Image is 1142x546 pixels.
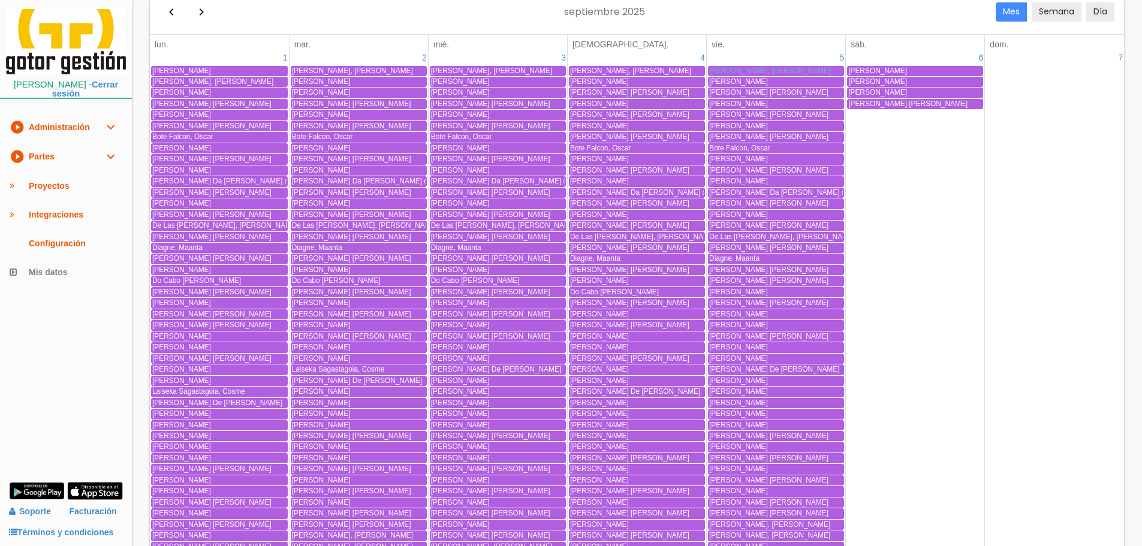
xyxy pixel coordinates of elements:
[709,343,768,351] span: [PERSON_NAME]
[151,198,288,209] a: [PERSON_NAME]
[430,176,566,186] a: [PERSON_NAME] Da [PERSON_NAME] de [PERSON_NAME]
[430,342,566,352] a: [PERSON_NAME]
[292,199,351,207] span: [PERSON_NAME]
[430,188,566,198] a: [PERSON_NAME] [PERSON_NAME]
[291,77,427,87] a: [PERSON_NAME]
[569,331,705,342] a: [PERSON_NAME]
[151,243,288,253] a: Diagne, Maanta
[430,354,566,364] a: [PERSON_NAME]
[431,122,550,130] span: [PERSON_NAME] [PERSON_NAME]
[570,266,689,274] span: [PERSON_NAME] [PERSON_NAME]
[708,210,844,220] a: [PERSON_NAME]
[431,243,481,252] span: Diagne, Maanta
[103,113,117,141] i: expand_more
[152,266,211,274] span: [PERSON_NAME]
[431,276,520,285] span: Do Cabo [PERSON_NAME]
[431,144,490,152] span: [PERSON_NAME]
[708,243,844,253] a: [PERSON_NAME] [PERSON_NAME]
[52,80,118,98] a: Cerrar sesión
[291,309,427,319] a: [PERSON_NAME] [PERSON_NAME]
[292,155,411,163] span: [PERSON_NAME] [PERSON_NAME]
[709,354,768,363] span: [PERSON_NAME]
[292,210,411,219] span: [PERSON_NAME] [PERSON_NAME]
[292,132,353,141] span: Bote Falcon, Oscar
[151,320,288,330] a: [PERSON_NAME] [PERSON_NAME]
[431,110,490,119] span: [PERSON_NAME]
[569,243,705,253] a: [PERSON_NAME] [PERSON_NAME]
[151,66,288,76] a: [PERSON_NAME]
[708,132,844,142] a: [PERSON_NAME] [PERSON_NAME]
[709,88,828,96] span: [PERSON_NAME] [PERSON_NAME]
[1117,50,1124,65] a: 7
[152,288,272,296] span: [PERSON_NAME] [PERSON_NAME]
[151,287,288,297] a: [PERSON_NAME] [PERSON_NAME]
[152,210,272,219] span: [PERSON_NAME] [PERSON_NAME]
[699,50,706,65] a: 4
[569,132,705,142] a: [PERSON_NAME] [PERSON_NAME]
[569,176,705,186] a: [PERSON_NAME]
[570,343,629,351] span: [PERSON_NAME]
[709,266,828,274] span: [PERSON_NAME] [PERSON_NAME]
[709,110,828,119] span: [PERSON_NAME] [PERSON_NAME]
[709,144,770,152] span: Bote Falcon, Oscar
[151,110,288,120] a: [PERSON_NAME]
[430,77,566,87] a: [PERSON_NAME]
[570,276,629,285] span: [PERSON_NAME]
[570,321,689,329] span: [PERSON_NAME] [PERSON_NAME]
[291,88,427,98] a: [PERSON_NAME]
[430,309,566,319] a: [PERSON_NAME] [PERSON_NAME]
[560,50,567,65] a: 3
[708,66,844,76] a: [PERSON_NAME], [PERSON_NAME]
[570,155,629,163] span: [PERSON_NAME]
[152,166,211,174] span: [PERSON_NAME]
[292,177,493,185] span: [PERSON_NAME] Da [PERSON_NAME] de [PERSON_NAME]
[151,265,288,275] a: [PERSON_NAME]
[430,143,566,153] a: [PERSON_NAME]
[292,276,381,285] span: Do Cabo [PERSON_NAME]
[431,233,550,241] span: [PERSON_NAME] [PERSON_NAME]
[292,310,411,318] span: [PERSON_NAME] [PERSON_NAME]
[152,321,272,329] span: [PERSON_NAME] [PERSON_NAME]
[291,165,427,176] a: [PERSON_NAME]
[431,67,552,75] span: [PERSON_NAME], [PERSON_NAME]
[569,143,705,153] a: Bote Falcon, Oscar
[569,99,705,109] a: [PERSON_NAME]
[430,66,566,76] a: [PERSON_NAME], [PERSON_NAME]
[151,342,288,352] a: [PERSON_NAME]
[996,2,1027,22] button: Mes
[1086,2,1114,22] button: Día
[569,121,705,131] a: [PERSON_NAME]
[291,110,427,120] a: [PERSON_NAME]
[430,232,566,242] a: [PERSON_NAME] [PERSON_NAME]
[570,254,620,263] span: Diagne, Maanta
[431,77,490,86] span: [PERSON_NAME]
[569,188,705,198] a: [PERSON_NAME] Da [PERSON_NAME] de [PERSON_NAME]
[569,298,705,308] a: [PERSON_NAME] [PERSON_NAME]
[430,331,566,342] a: [PERSON_NAME] [PERSON_NAME]
[569,309,705,319] a: [PERSON_NAME]
[430,110,566,120] a: [PERSON_NAME]
[431,288,550,296] span: [PERSON_NAME] [PERSON_NAME]
[570,122,629,130] span: [PERSON_NAME]
[431,188,550,197] span: [PERSON_NAME] [PERSON_NAME]
[151,99,288,109] a: [PERSON_NAME] [PERSON_NAME]
[151,331,288,342] a: [PERSON_NAME]
[431,221,577,230] span: De Las [PERSON_NAME], [PERSON_NAME]
[151,88,288,98] a: [PERSON_NAME]
[151,232,288,242] a: [PERSON_NAME] [PERSON_NAME]
[570,332,629,340] span: [PERSON_NAME]
[151,276,288,286] a: Do Cabo [PERSON_NAME]
[291,143,427,153] a: [PERSON_NAME]
[431,155,550,163] span: [PERSON_NAME] [PERSON_NAME]
[570,110,689,119] span: [PERSON_NAME] [PERSON_NAME]
[10,113,24,141] i: play_circle_filled
[152,188,272,197] span: [PERSON_NAME] [PERSON_NAME]
[838,50,845,65] a: 5
[708,232,844,242] a: De Las [PERSON_NAME], [PERSON_NAME]
[1032,2,1081,22] button: Semana
[292,354,351,363] span: [PERSON_NAME]
[569,354,705,364] a: [PERSON_NAME] [PERSON_NAME]
[431,199,490,207] span: [PERSON_NAME]
[431,99,550,108] span: [PERSON_NAME] [PERSON_NAME]
[708,99,844,109] a: [PERSON_NAME]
